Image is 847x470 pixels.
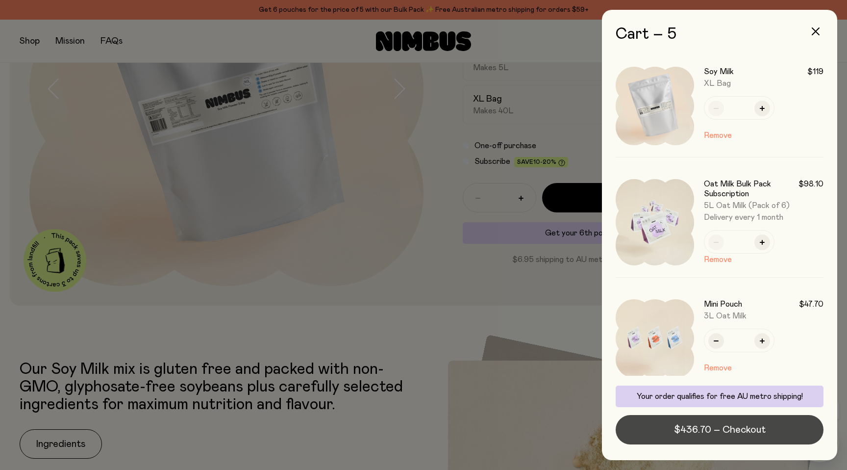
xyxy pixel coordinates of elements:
button: Remove [704,130,732,141]
h3: Oat Milk Bulk Pack Subscription [704,179,798,199]
button: Remove [704,362,732,374]
span: $436.70 – Checkout [674,423,766,437]
h3: Mini Pouch [704,299,742,309]
h2: Cart – 5 [616,26,823,43]
span: $119 [807,67,823,77]
button: $436.70 – Checkout [616,415,823,444]
button: Remove [704,254,732,265]
p: Your order qualifies for free AU metro shipping! [622,392,818,401]
span: Delivery every 1 month [704,212,823,222]
h3: Soy Milk [704,67,734,77]
span: $47.70 [799,299,823,309]
span: XL Bag [704,79,731,87]
span: 3L Oat Milk [704,312,747,320]
span: 5L Oat Milk (Pack of 6) [704,202,790,209]
span: $98.10 [798,179,823,199]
